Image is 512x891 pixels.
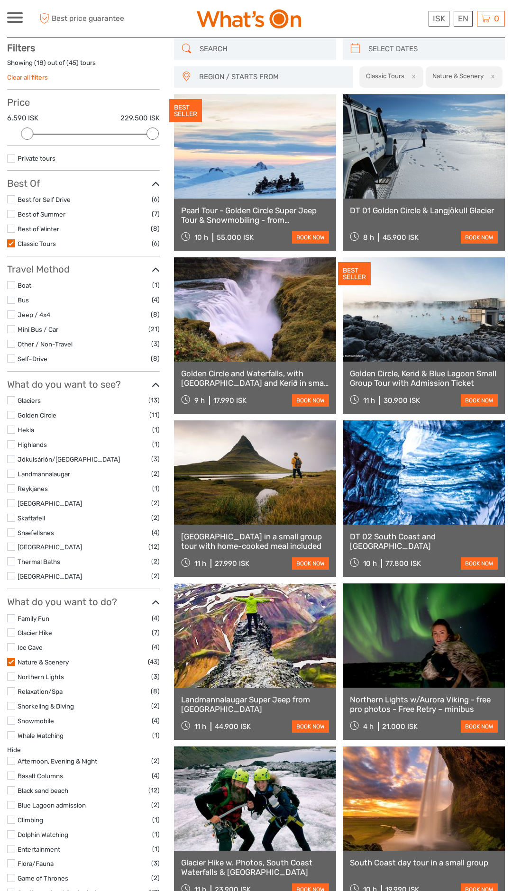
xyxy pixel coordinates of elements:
div: 17.990 ISK [213,396,247,405]
div: BEST SELLER [169,99,202,123]
a: Classic Tours [18,240,56,247]
h3: Travel Method [7,264,160,275]
span: (6) [152,194,160,205]
h2: Nature & Scenery [432,72,484,80]
a: [GEOGRAPHIC_DATA] [18,500,82,507]
div: 21.000 ISK [382,722,418,731]
span: (2) [151,800,160,810]
span: (1) [152,439,160,450]
label: 18 [37,58,44,67]
span: (8) [151,223,160,234]
a: DT 01 Golden Circle & Langjökull Glacier [350,206,498,215]
a: Best of Summer [18,210,65,218]
span: (2) [151,873,160,883]
div: Showing ( ) out of ( ) tours [7,58,160,73]
a: Golden Circle, Kerid & Blue Lagoon Small Group Tour with Admission Ticket [350,369,498,388]
span: (4) [152,613,160,624]
a: Entertainment [18,846,60,853]
span: (2) [151,755,160,766]
span: (1) [152,424,160,435]
span: (8) [151,353,160,364]
label: 229.500 ISK [120,113,160,123]
span: (1) [152,844,160,855]
a: Clear all filters [7,73,48,81]
a: book now [292,394,329,407]
a: Afternoon, Evening & Night [18,757,97,765]
span: (3) [151,454,160,464]
a: Hekla [18,426,34,434]
a: Highlands [18,441,47,448]
span: 11 h [194,559,206,568]
span: (2) [151,468,160,479]
span: (4) [152,770,160,781]
div: 45.900 ISK [383,233,419,242]
a: Boat [18,282,31,289]
a: Black sand beach [18,787,68,794]
span: (4) [152,715,160,726]
a: Flora/Fauna [18,860,54,867]
input: SELECT DATES [365,41,500,57]
span: (12) [148,541,160,552]
div: BEST SELLER [338,262,371,286]
button: x [406,71,419,81]
button: REGION / STARTS FROM [195,69,348,85]
a: Glacier Hike [18,629,52,636]
span: (2) [151,498,160,509]
span: 11 h [363,396,375,405]
span: 11 h [194,722,206,731]
a: Climbing [18,816,43,824]
a: Game of Thrones [18,874,68,882]
span: 9 h [194,396,205,405]
a: Glaciers [18,397,41,404]
span: (4) [152,294,160,305]
h3: Price [7,97,160,108]
h3: Best Of [7,178,160,189]
span: (3) [151,338,160,349]
span: (1) [152,730,160,741]
span: (4) [152,642,160,653]
a: Bus [18,296,29,304]
span: (1) [152,483,160,494]
input: SEARCH [196,41,331,57]
a: Landmannalaugar Super Jeep from [GEOGRAPHIC_DATA] [181,695,329,714]
button: x [485,71,498,81]
span: (7) [152,627,160,638]
a: Pearl Tour - Golden Circle Super Jeep Tour & Snowmobiling - from [GEOGRAPHIC_DATA] [181,206,329,225]
a: Nature & Scenery [18,658,69,666]
div: EN [454,11,473,27]
a: Snæfellsnes [18,529,54,536]
span: (8) [151,686,160,697]
span: (13) [148,395,160,406]
a: Ice Cave [18,644,43,651]
span: (7) [152,209,160,219]
span: (21) [148,324,160,335]
a: Self-Drive [18,355,47,363]
a: DT 02 South Coast and [GEOGRAPHIC_DATA] [350,532,498,551]
a: Snowmobile [18,717,54,725]
div: 27.990 ISK [215,559,249,568]
a: book now [461,231,498,244]
span: (2) [151,512,160,523]
span: (6) [152,238,160,249]
div: 55.000 ISK [217,233,254,242]
div: 44.900 ISK [215,722,251,731]
span: 10 h [194,233,208,242]
a: Jökulsárlón/[GEOGRAPHIC_DATA] [18,455,120,463]
a: Golden Circle [18,411,56,419]
span: (8) [151,309,160,320]
span: 4 h [363,722,374,731]
a: [GEOGRAPHIC_DATA] [18,543,82,551]
a: Family Fun [18,615,49,622]
a: Landmannalaugar [18,470,70,478]
a: Other / Non-Travel [18,340,73,348]
span: (12) [148,785,160,796]
a: book now [292,231,329,244]
a: Northern Lights [18,673,64,681]
h3: What do you want to see? [7,379,160,390]
a: Private tours [18,155,55,162]
a: Reykjanes [18,485,48,492]
span: 0 [493,14,501,23]
span: (1) [152,814,160,825]
a: book now [292,557,329,570]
